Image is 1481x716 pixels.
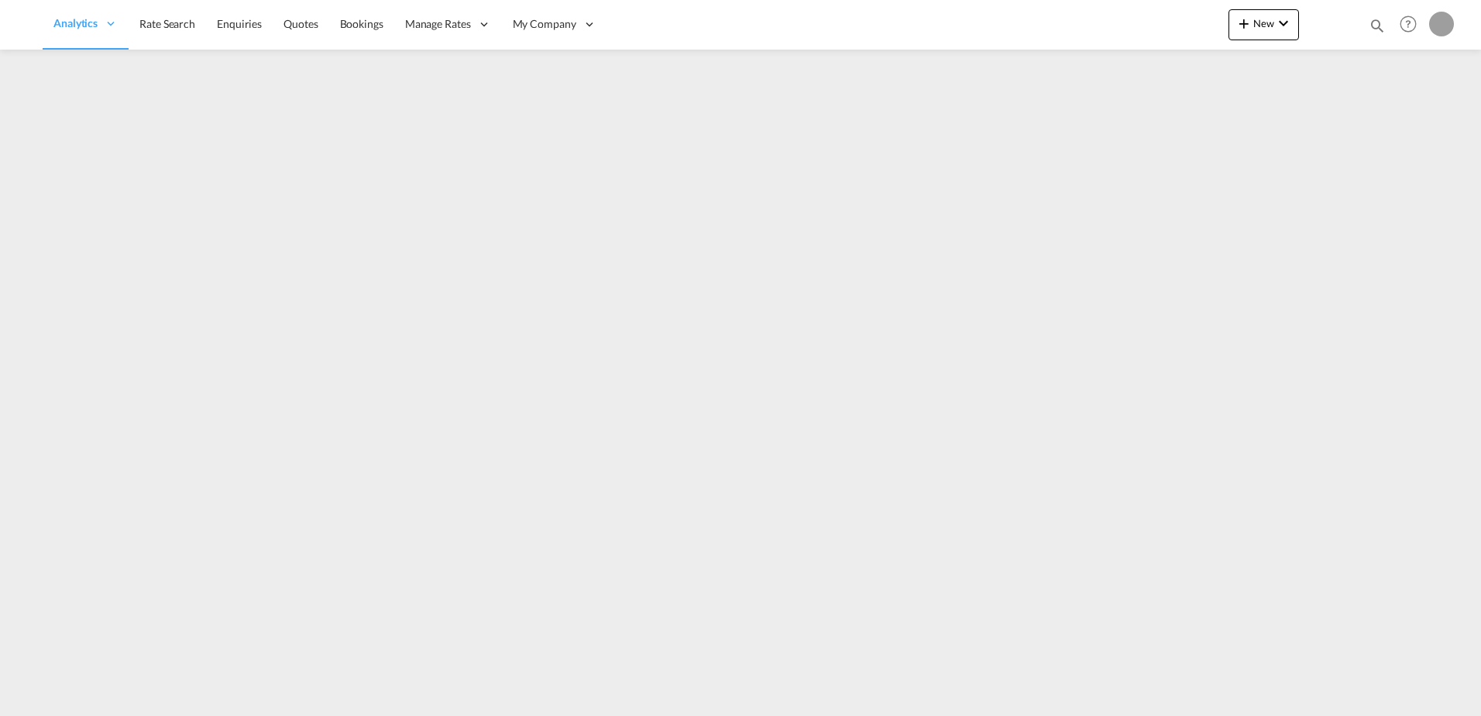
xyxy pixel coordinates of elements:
md-icon: icon-magnify [1369,17,1386,34]
span: My Company [513,16,576,32]
span: Rate Search [139,17,195,30]
md-icon: icon-chevron-down [1274,14,1293,33]
span: Bookings [340,17,383,30]
button: icon-plus 400-fgNewicon-chevron-down [1228,9,1299,40]
md-icon: icon-plus 400-fg [1235,14,1253,33]
span: Enquiries [217,17,262,30]
span: Quotes [283,17,318,30]
div: Help [1395,11,1429,39]
span: Manage Rates [405,16,471,32]
span: Help [1395,11,1421,37]
div: icon-magnify [1369,17,1386,40]
span: Analytics [53,15,98,31]
span: New [1235,17,1293,29]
